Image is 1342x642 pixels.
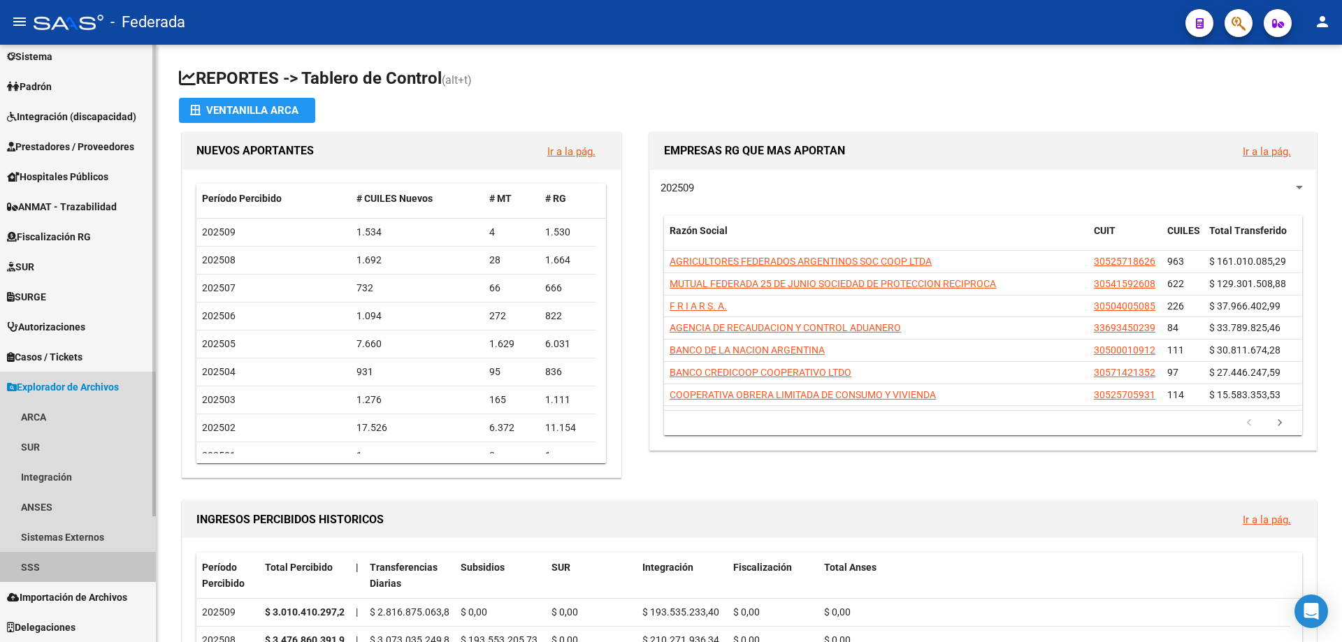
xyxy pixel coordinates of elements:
span: | [356,606,358,618]
span: 30571421352 [1094,367,1155,378]
div: 66 [489,280,534,296]
span: $ 2.816.875.063,83 [370,606,455,618]
div: 4 [489,224,534,240]
span: 202503 [202,394,236,405]
datatable-header-cell: # CUILES Nuevos [351,184,484,214]
span: 202505 [202,338,236,349]
div: 822 [545,308,590,324]
span: BANCO CREDICOOP COOPERATIVO LTDO [670,367,851,378]
span: Padrón [7,79,52,94]
span: 33693450239 [1094,322,1155,333]
span: Período Percibido [202,193,282,204]
datatable-header-cell: Período Percibido [196,184,351,214]
span: SUR [7,259,34,275]
span: # CUILES Nuevos [356,193,433,204]
span: 622 [1167,278,1184,289]
div: 6.031 [545,336,590,352]
div: 1.111 [545,392,590,408]
a: Ir a la pág. [1243,513,1291,526]
span: 30504005085 [1094,300,1155,312]
span: $ 30.811.674,28 [1209,344,1280,356]
h1: REPORTES -> Tablero de Control [179,67,1320,92]
span: 202508 [202,254,236,265]
a: go to previous page [1236,416,1262,431]
div: 165 [489,392,534,408]
a: Ir a la pág. [547,145,596,158]
datatable-header-cell: Total Transferido [1204,216,1301,262]
span: CUIT [1094,225,1116,236]
span: 963 [1167,256,1184,267]
span: Fiscalización [733,562,792,573]
span: 202504 [202,366,236,377]
span: Subsidios [461,562,505,573]
datatable-header-cell: Integración [637,553,728,599]
span: - Federada [110,7,185,38]
span: Total Anses [824,562,876,573]
datatable-header-cell: Total Anses [818,553,1291,599]
div: 17.526 [356,420,479,436]
span: Integración (discapacidad) [7,109,136,124]
div: 28 [489,252,534,268]
span: $ 0,00 [824,606,851,618]
div: 11.154 [545,420,590,436]
span: Explorador de Archivos [7,379,119,395]
div: Ventanilla ARCA [190,98,304,123]
span: Período Percibido [202,562,245,589]
span: EMPRESAS RG QUE MAS APORTAN [664,144,845,157]
button: Ventanilla ARCA [179,98,315,123]
a: go to next page [1267,416,1293,431]
div: 7.660 [356,336,479,352]
span: 202502 [202,422,236,433]
a: Ir a la pág. [1243,145,1291,158]
div: 1.692 [356,252,479,268]
span: SURGE [7,289,46,305]
span: Autorizaciones [7,319,85,335]
span: Prestadores / Proveedores [7,139,134,154]
div: 836 [545,364,590,380]
datatable-header-cell: CUIT [1088,216,1162,262]
span: 202507 [202,282,236,293]
div: 1 [545,448,590,464]
span: $ 0,00 [551,606,578,618]
span: CUILES [1167,225,1200,236]
span: COOPERATIVA OBRERA LIMITADA DE CONSUMO Y VIVIENDA [670,389,936,400]
div: 1.276 [356,392,479,408]
button: Ir a la pág. [1232,138,1302,164]
span: 202509 [202,226,236,238]
span: Transferencias Diarias [370,562,438,589]
span: $ 161.010.085,29 [1209,256,1286,267]
strong: $ 3.010.410.297,23 [265,606,350,618]
span: $ 15.583.353,53 [1209,389,1280,400]
span: 30525705931 [1094,389,1155,400]
span: 202501 [202,450,236,461]
span: Delegaciones [7,620,75,635]
span: Total Transferido [1209,225,1287,236]
datatable-header-cell: Subsidios [455,553,546,599]
div: 732 [356,280,479,296]
span: Importación de Archivos [7,590,127,605]
datatable-header-cell: # MT [484,184,540,214]
span: $ 37.966.402,99 [1209,300,1280,312]
span: $ 27.446.247,59 [1209,367,1280,378]
span: AGENCIA DE RECAUDACION Y CONTROL ADUANERO [670,322,901,333]
div: Open Intercom Messenger [1294,594,1328,628]
span: MUTUAL FEDERADA 25 DE JUNIO SOCIEDAD DE PROTECCION RECIPROCA [670,278,996,289]
mat-icon: menu [11,13,28,30]
span: $ 0,00 [733,606,760,618]
datatable-header-cell: Fiscalización [728,553,818,599]
span: AGRICULTORES FEDERADOS ARGENTINOS SOC COOP LTDA [670,256,932,267]
div: 1.664 [545,252,590,268]
datatable-header-cell: Total Percibido [259,553,350,599]
datatable-header-cell: Período Percibido [196,553,259,599]
span: 97 [1167,367,1178,378]
span: BANCO DE LA NACION ARGENTINA [670,344,825,356]
span: Fiscalización RG [7,229,91,245]
span: 111 [1167,344,1184,356]
datatable-header-cell: SUR [546,553,637,599]
datatable-header-cell: | [350,553,364,599]
span: ANMAT - Trazabilidad [7,199,117,214]
div: 931 [356,364,479,380]
span: 30541592608 [1094,278,1155,289]
span: (alt+t) [442,73,472,87]
span: Integración [642,562,693,573]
